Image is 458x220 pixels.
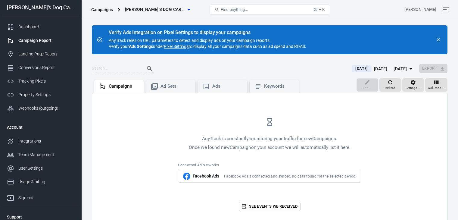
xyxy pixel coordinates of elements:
div: [DATE] － [DATE] [374,65,407,73]
a: Property Settings [2,88,79,102]
a: Campaign Report [2,34,79,47]
div: Team Management [18,152,74,158]
button: Refresh [379,78,401,92]
div: Landing Page Report [18,51,74,57]
a: See events we received [239,202,301,211]
span: Settings [406,85,417,91]
div: Webhooks (outgoing) [18,105,74,112]
a: Sign out [2,189,79,205]
div: [PERSON_NAME]'s Dog Care Shop [2,5,79,10]
a: Webhooks (outgoing) [2,102,79,115]
span: [DATE] [353,66,370,72]
div: Ads [212,83,242,90]
p: AnyTrack is constantly monitoring your traffic for new Campaigns . [178,136,362,142]
div: Account id: w1td9fp5 [404,6,436,13]
a: Team Management [2,148,79,162]
span: Connected Ad Networks [178,163,219,168]
div: Ad Sets [160,83,191,90]
a: Landing Page Report [2,47,79,61]
span: Columns [428,85,441,91]
a: Dashboard [2,20,79,34]
div: Verify Ads Integration on Pixel Settings to display your campaigns [109,30,306,36]
span: Facebook Ads [193,173,219,179]
div: Tracking Pixels [18,78,74,84]
button: close [434,36,443,44]
div: AnyTrack relies on URL parameters to detect and display ads on your campaign reports. Verify your... [109,30,306,49]
button: [PERSON_NAME]'s Dog Care Shop [123,4,192,15]
a: Conversions Report [2,61,79,74]
button: Find anything...⌘ + K [210,5,330,15]
div: User Settings [18,165,74,171]
button: Columns [425,78,447,92]
div: Sign out [18,195,74,201]
p: Once we found new Campaign on your account we will automatically list it here. [178,144,362,151]
div: Integrations [18,138,74,144]
span: Refresh [385,85,396,91]
a: Integrations [2,134,79,148]
strong: Ads Settings [129,44,153,49]
span: Find anything... [221,7,248,12]
button: [DATE][DATE] － [DATE] [347,64,419,74]
a: Usage & billing [2,175,79,189]
div: ⌘ + K [314,7,325,12]
a: Sign out [439,2,453,17]
div: Usage & billing [18,179,74,185]
div: Campaign Report [18,37,74,44]
button: Settings [402,78,424,92]
button: Search [142,61,157,76]
div: Property Settings [18,92,74,98]
a: Pixel Settings [164,43,188,49]
div: Keywords [264,83,294,90]
iframe: Intercom live chat [438,190,452,205]
span: Emma's Dog Care Shop [125,6,185,13]
div: Conversions Report [18,64,74,71]
a: Tracking Pixels [2,74,79,88]
a: User Settings [2,162,79,175]
input: Search... [92,65,140,73]
div: Campaigns [91,7,113,13]
li: Account [2,120,79,134]
span: Facebook Ads is connected and synced, no data found for the selected period. [224,174,357,179]
div: Dashboard [18,24,74,30]
div: Campaigns [109,83,139,90]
